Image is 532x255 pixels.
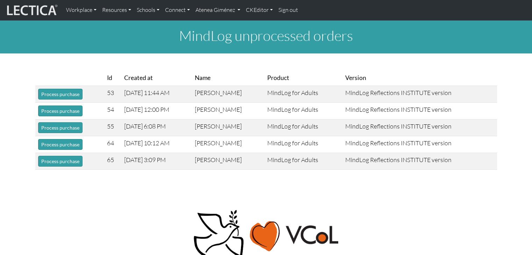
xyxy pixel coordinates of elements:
td: 64 [104,136,122,153]
td: MindLog for Adults [264,103,342,119]
th: Id [104,70,122,86]
td: 53 [104,86,122,103]
td: MindLog Reflections INSTITUTE version [342,119,497,136]
a: Schools [134,3,162,17]
td: [PERSON_NAME] [192,103,264,119]
td: [PERSON_NAME] [192,153,264,170]
td: MindLog for Adults [264,119,342,136]
td: [DATE] 10:12 AM [121,136,192,153]
td: [PERSON_NAME] [192,136,264,153]
button: Process purchase [38,105,83,116]
td: 55 [104,119,122,136]
a: Sign out [276,3,301,17]
td: MindLog for Adults [264,136,342,153]
button: Process purchase [38,139,83,150]
th: Product [264,70,342,86]
td: [DATE] 3:09 PM [121,153,192,170]
a: Resources [99,3,134,17]
button: Process purchase [38,89,83,100]
td: 54 [104,103,122,119]
th: Created at [121,70,192,86]
th: Version [342,70,497,86]
td: [PERSON_NAME] [192,86,264,103]
button: Process purchase [38,122,83,133]
a: Connect [162,3,193,17]
td: [DATE] 12:00 PM [121,103,192,119]
a: Atenea Giménez [193,3,243,17]
td: 65 [104,153,122,170]
td: [DATE] 11:44 AM [121,86,192,103]
td: MindLog for Adults [264,86,342,103]
td: MindLog Reflections INSTITUTE version [342,153,497,170]
td: MindLog Reflections INSTITUTE version [342,136,497,153]
img: lecticalive [5,3,58,17]
a: Workplace [63,3,99,17]
td: MindLog Reflections INSTITUTE version [342,86,497,103]
td: [DATE] 6:08 PM [121,119,192,136]
button: Process purchase [38,156,83,167]
a: CKEditor [243,3,276,17]
td: MindLog Reflections INSTITUTE version [342,103,497,119]
td: [PERSON_NAME] [192,119,264,136]
th: Name [192,70,264,86]
td: MindLog for Adults [264,153,342,170]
